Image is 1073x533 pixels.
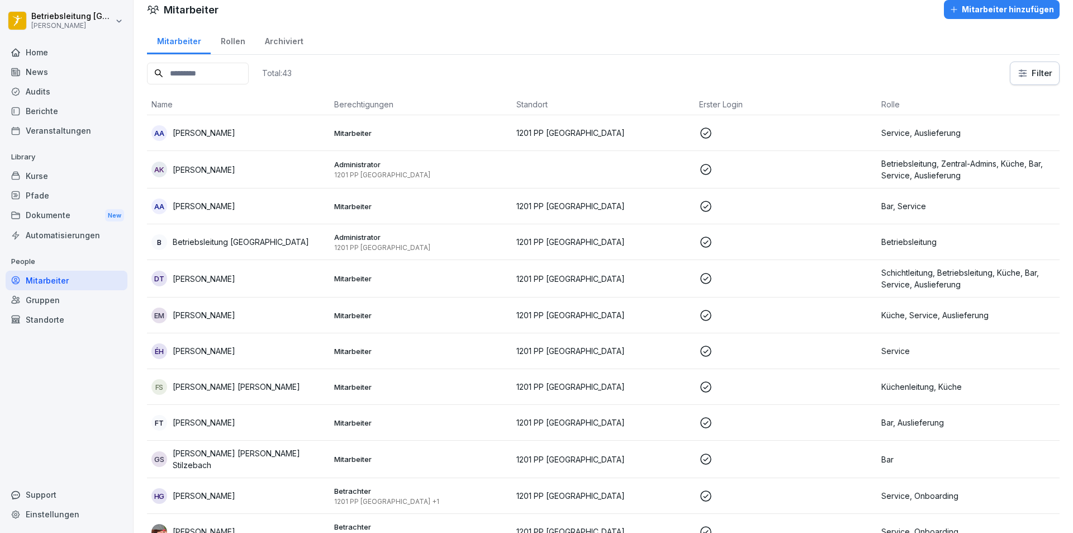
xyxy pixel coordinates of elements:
h1: Mitarbeiter [164,2,219,17]
p: 1201 PP [GEOGRAPHIC_DATA] [516,273,690,285]
p: Betrachter [334,522,508,532]
p: 1201 PP [GEOGRAPHIC_DATA] [516,490,690,502]
div: AA [151,199,167,214]
p: Betrachter [334,486,508,496]
p: Mitarbeiter [334,273,508,284]
a: Rollen [211,26,255,54]
p: [PERSON_NAME] [173,345,235,357]
a: News [6,62,127,82]
p: Schichtleitung, Betriebsleitung, Küche, Bar, Service, Auslieferung [881,267,1055,290]
p: Service [881,345,1055,357]
div: EM [151,308,167,323]
th: Standort [512,94,695,115]
p: Bar [881,454,1055,465]
p: Mitarbeiter [334,310,508,320]
p: 1201 PP [GEOGRAPHIC_DATA] [516,454,690,465]
a: Pfade [6,186,127,205]
a: Archiviert [255,26,313,54]
div: GS [151,451,167,467]
p: Mitarbeiter [334,418,508,428]
a: Home [6,43,127,62]
p: [PERSON_NAME] [PERSON_NAME] Stilzebach [173,447,325,471]
th: Rolle [877,94,1060,115]
a: Automatisierungen [6,225,127,245]
p: 1201 PP [GEOGRAPHIC_DATA] [516,309,690,321]
a: Kurse [6,166,127,186]
div: ÉH [151,343,167,359]
a: Veranstaltungen [6,121,127,140]
a: Berichte [6,101,127,121]
div: Einstellungen [6,504,127,524]
div: New [105,209,124,222]
p: Mitarbeiter [334,454,508,464]
p: Küchenleitung, Küche [881,381,1055,393]
p: [PERSON_NAME] [173,127,235,139]
th: Erster Login [695,94,877,115]
button: Filter [1010,62,1059,84]
div: Mitarbeiter hinzufügen [949,3,1054,16]
p: Küche, Service, Auslieferung [881,309,1055,321]
p: 1201 PP [GEOGRAPHIC_DATA] [516,200,690,212]
div: HG [151,488,167,504]
p: 1201 PP [GEOGRAPHIC_DATA] [516,345,690,357]
p: [PERSON_NAME] [PERSON_NAME] [173,381,300,393]
p: [PERSON_NAME] [173,417,235,428]
p: Mitarbeiter [334,346,508,356]
p: Administrator [334,159,508,169]
p: 1201 PP [GEOGRAPHIC_DATA] [516,236,690,248]
p: [PERSON_NAME] [173,164,235,176]
a: Standorte [6,310,127,329]
div: Support [6,485,127,504]
p: 1201 PP [GEOGRAPHIC_DATA] [334,171,508,180]
div: FT [151,415,167,431]
p: [PERSON_NAME] [31,22,113,30]
div: B [151,234,167,250]
a: Mitarbeiter [147,26,211,54]
div: AA [151,125,167,141]
div: DT [151,271,167,286]
p: [PERSON_NAME] [173,273,235,285]
p: Service, Auslieferung [881,127,1055,139]
p: Betriebsleitung, Zentral-Admins, Küche, Bar, Service, Auslieferung [881,158,1055,181]
div: Dokumente [6,205,127,226]
p: Mitarbeiter [334,382,508,392]
p: Total: 43 [262,68,292,78]
p: Administrator [334,232,508,242]
p: Bar, Auslieferung [881,417,1055,428]
div: FS [151,379,167,395]
p: Betriebsleitung [GEOGRAPHIC_DATA] [173,236,309,248]
p: Service, Onboarding [881,490,1055,502]
p: 1201 PP [GEOGRAPHIC_DATA] [516,127,690,139]
p: Betriebsleitung [GEOGRAPHIC_DATA] [31,12,113,21]
p: 1201 PP [GEOGRAPHIC_DATA] [516,417,690,428]
p: Betriebsleitung [881,236,1055,248]
p: Mitarbeiter [334,201,508,211]
a: Audits [6,82,127,101]
p: [PERSON_NAME] [173,309,235,321]
a: Gruppen [6,290,127,310]
a: Mitarbeiter [6,271,127,290]
p: [PERSON_NAME] [173,200,235,212]
th: Berechtigungen [330,94,512,115]
div: AK [151,162,167,177]
p: 1201 PP [GEOGRAPHIC_DATA] [516,381,690,393]
p: Mitarbeiter [334,128,508,138]
a: DokumenteNew [6,205,127,226]
p: 1201 PP [GEOGRAPHIC_DATA] [334,243,508,252]
p: 1201 PP [GEOGRAPHIC_DATA] +1 [334,497,508,506]
div: Filter [1017,68,1052,79]
th: Name [147,94,330,115]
